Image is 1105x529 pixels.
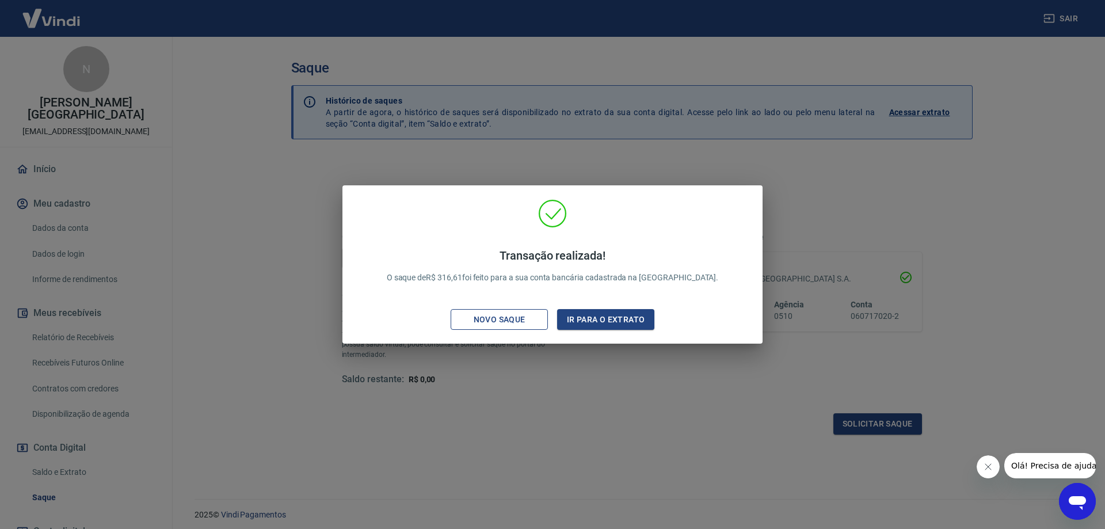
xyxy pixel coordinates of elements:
[1059,483,1096,520] iframe: Botão para abrir a janela de mensagens
[387,249,719,262] h4: Transação realizada!
[1004,453,1096,478] iframe: Mensagem da empresa
[387,249,719,284] p: O saque de R$ 316,61 foi feito para a sua conta bancária cadastrada na [GEOGRAPHIC_DATA].
[977,455,1000,478] iframe: Fechar mensagem
[460,313,539,327] div: Novo saque
[7,8,97,17] span: Olá! Precisa de ajuda?
[451,309,548,330] button: Novo saque
[557,309,654,330] button: Ir para o extrato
